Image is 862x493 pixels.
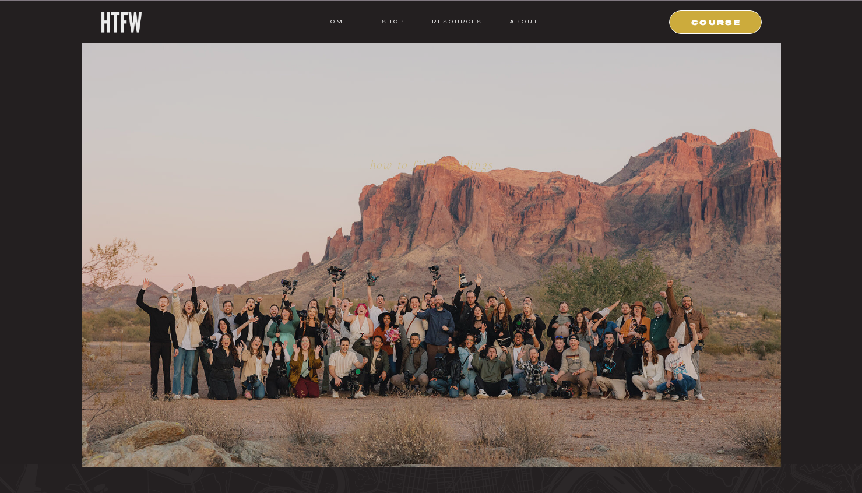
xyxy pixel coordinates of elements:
a: HOME [324,16,349,27]
a: ABOUT [509,16,539,27]
a: resources [428,16,482,27]
a: shop [371,16,417,27]
h1: how to film weddings [316,159,547,171]
a: COURSE [677,16,756,27]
